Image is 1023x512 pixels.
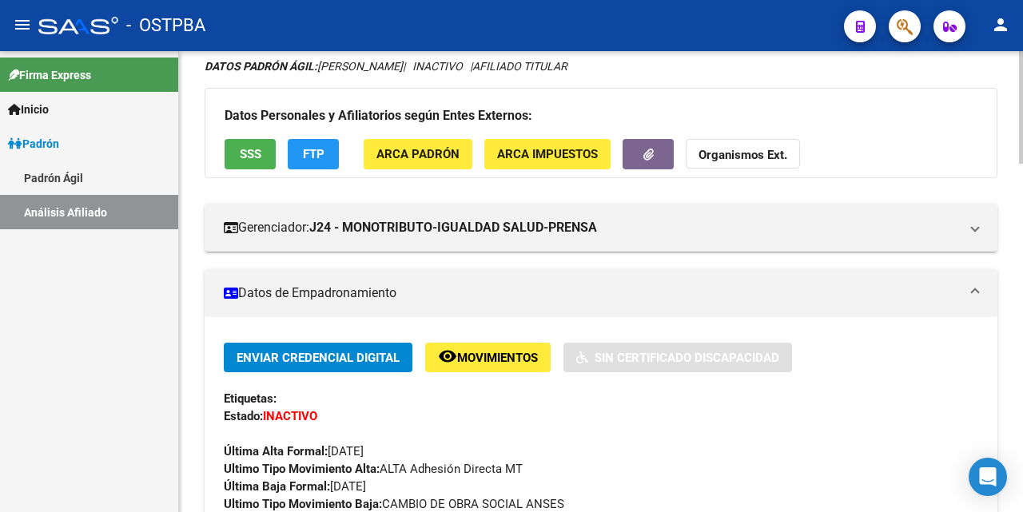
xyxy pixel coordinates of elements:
div: Open Intercom Messenger [969,458,1007,496]
button: ARCA Impuestos [484,139,611,169]
button: SSS [225,139,276,169]
span: Enviar Credencial Digital [237,351,400,365]
mat-expansion-panel-header: Datos de Empadronamiento [205,269,997,317]
mat-icon: person [991,15,1010,34]
strong: Ultimo Tipo Movimiento Baja: [224,497,382,511]
strong: J24 - MONOTRIBUTO-IGUALDAD SALUD-PRENSA [309,219,597,236]
strong: Etiquetas: [224,391,277,406]
strong: Última Baja Formal: [224,479,330,494]
strong: Estado: [224,409,263,423]
span: Firma Express [8,66,91,84]
mat-icon: remove_red_eye [438,347,457,366]
strong: Organismos Ext. [699,149,787,163]
span: ALTA Adhesión Directa MT [224,462,523,476]
strong: Última Alta Formal: [224,444,328,458]
button: FTP [288,139,339,169]
mat-expansion-panel-header: Gerenciador:J24 - MONOTRIBUTO-IGUALDAD SALUD-PRENSA [205,204,997,252]
span: CAMBIO DE OBRA SOCIAL ANSES [224,497,564,511]
mat-icon: menu [13,15,32,34]
button: Enviar Credencial Digital [224,343,412,372]
h3: Datos Personales y Afiliatorios según Entes Externos: [225,105,977,127]
span: FTP [303,148,324,162]
strong: Ultimo Tipo Movimiento Alta: [224,462,380,476]
span: ARCA Impuestos [497,148,598,162]
span: ARCA Padrón [376,148,460,162]
span: Sin Certificado Discapacidad [595,351,779,365]
button: ARCA Padrón [364,139,472,169]
button: Organismos Ext. [686,139,800,169]
span: [DATE] [224,479,366,494]
span: [PERSON_NAME] [205,60,403,73]
span: [DATE] [224,444,364,458]
strong: INACTIVO [263,409,317,423]
i: | INACTIVO | [205,60,567,73]
span: SSS [240,148,261,162]
span: - OSTPBA [126,8,205,43]
mat-panel-title: Gerenciador: [224,219,959,236]
button: Sin Certificado Discapacidad [563,343,792,372]
strong: DATOS PADRÓN ÁGIL: [205,60,317,73]
span: Inicio [8,101,49,118]
mat-panel-title: Datos de Empadronamiento [224,284,959,302]
button: Movimientos [425,343,551,372]
span: AFILIADO TITULAR [472,60,567,73]
span: Movimientos [457,351,538,365]
span: Padrón [8,135,59,153]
